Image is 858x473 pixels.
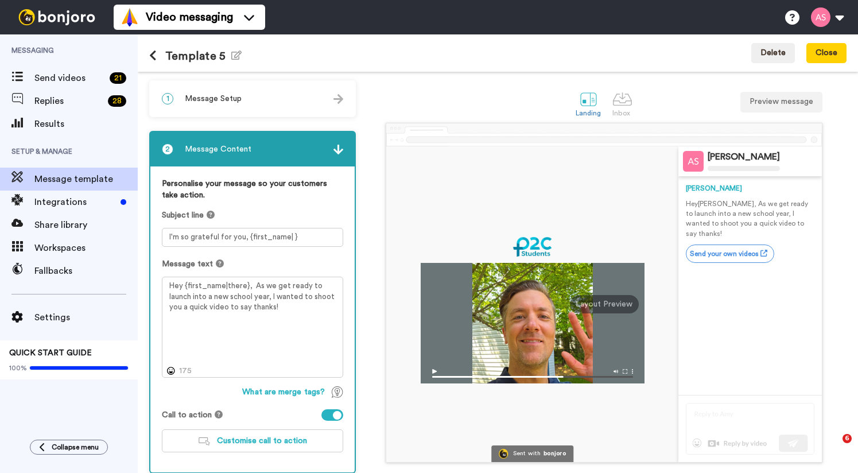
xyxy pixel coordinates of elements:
[806,43,847,64] button: Close
[199,437,210,445] img: customiseCTA.svg
[162,429,343,452] button: Customise call to action
[607,83,638,123] a: Inbox
[513,236,552,257] img: 89fcd9ea-eb66-4682-a4e9-d43e362c3116
[30,440,108,455] button: Collapse menu
[612,109,632,117] div: Inbox
[34,172,138,186] span: Message template
[162,93,173,104] span: 1
[686,199,814,239] p: Hey [PERSON_NAME] , As we get ready to launch into a new school year, I wanted to shoot you a qui...
[740,92,822,113] button: Preview message
[34,94,103,108] span: Replies
[543,451,566,457] div: bonjoro
[421,363,645,383] img: player-controls-full.svg
[34,117,138,131] span: Results
[34,71,105,85] span: Send videos
[185,144,251,155] span: Message Content
[162,277,343,378] textarea: Hey {first_name|there}, As we get ready to launch into a new school year, I wanted to shoot you a...
[9,349,92,357] span: QUICK START GUIDE
[683,151,704,172] img: Profile Image
[751,43,795,64] button: Delete
[162,228,343,247] textarea: I'm so grateful for you, {first_name| }
[185,93,242,104] span: Message Setup
[843,434,852,443] span: 6
[513,451,541,457] div: Sent with
[576,109,601,117] div: Landing
[162,144,173,155] span: 2
[34,311,138,324] span: Settings
[121,8,139,26] img: vm-color.svg
[110,72,126,84] div: 21
[162,210,204,221] span: Subject line
[9,363,27,373] span: 100%
[332,386,343,398] img: TagTips.svg
[686,245,774,263] a: Send your own videos
[686,403,814,455] img: reply-preview.svg
[333,94,343,104] img: arrow.svg
[52,443,99,452] span: Collapse menu
[149,49,242,63] h1: Template 5
[819,434,847,462] iframe: Intercom live chat
[570,83,607,123] a: Landing
[34,264,138,278] span: Fallbacks
[499,449,508,459] img: Bonjoro Logo
[34,195,116,209] span: Integrations
[708,152,780,162] div: [PERSON_NAME]
[149,80,356,117] div: 1Message Setup
[162,258,213,270] span: Message text
[34,218,138,232] span: Share library
[162,409,212,421] span: Call to action
[146,9,233,25] span: Video messaging
[570,295,639,313] div: Layout Preview
[686,184,814,193] div: [PERSON_NAME]
[333,145,343,154] img: arrow.svg
[162,178,343,201] label: Personalise your message so your customers take action.
[14,9,100,25] img: bj-logo-header-white.svg
[217,437,307,445] span: Customise call to action
[34,241,138,255] span: Workspaces
[108,95,126,107] div: 28
[242,386,325,398] span: What are merge tags?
